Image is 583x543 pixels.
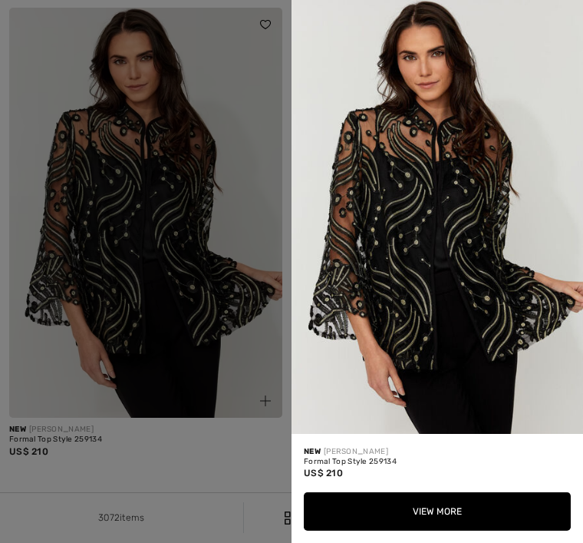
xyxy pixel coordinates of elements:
div: [PERSON_NAME] [304,446,571,458]
button: View More [304,492,571,531]
span: US$ 210 [304,468,343,478]
span: Chat [38,11,69,25]
span: New [304,447,321,456]
div: Formal Top Style 259134 [304,458,571,467]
